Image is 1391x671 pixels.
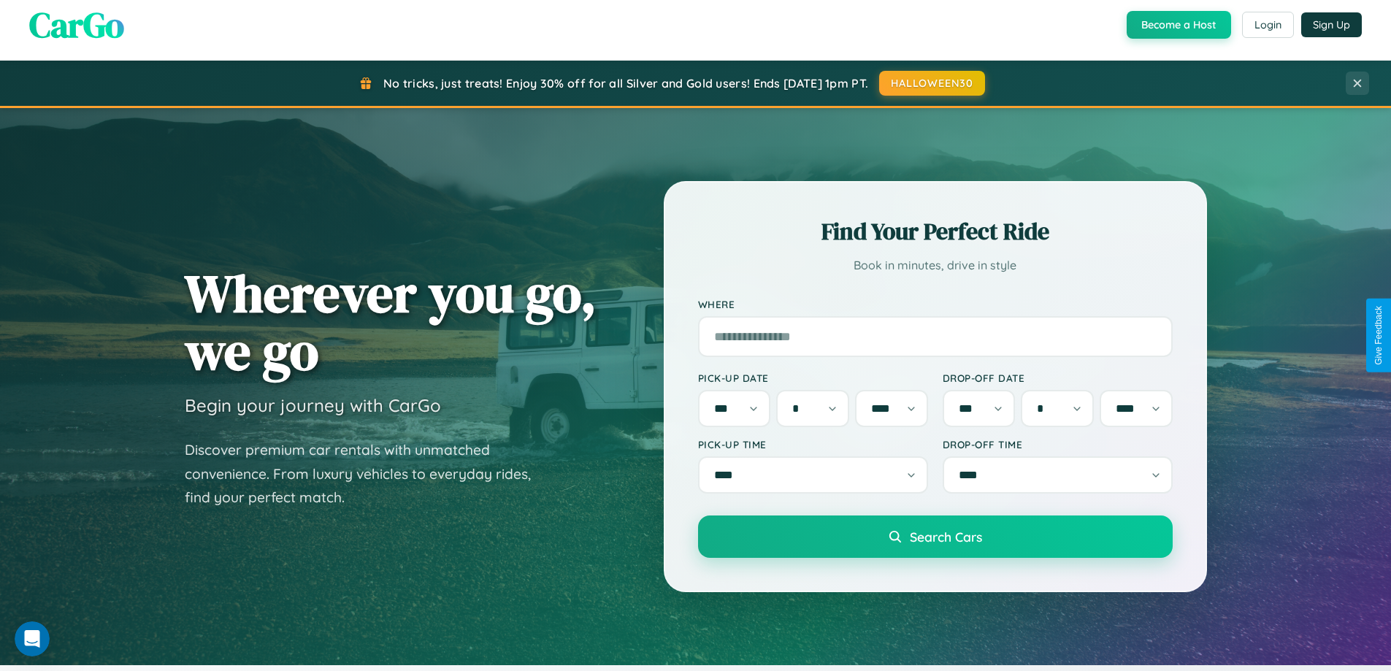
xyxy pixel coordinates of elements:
h3: Begin your journey with CarGo [185,394,441,416]
button: Search Cars [698,515,1173,558]
h1: Wherever you go, we go [185,264,597,380]
label: Drop-off Date [943,372,1173,384]
button: Login [1242,12,1294,38]
button: Sign Up [1301,12,1362,37]
h2: Find Your Perfect Ride [698,215,1173,248]
iframe: Intercom live chat [15,621,50,656]
label: Where [698,298,1173,310]
label: Drop-off Time [943,438,1173,450]
div: Give Feedback [1373,306,1384,365]
button: HALLOWEEN30 [879,71,985,96]
label: Pick-up Date [698,372,928,384]
p: Book in minutes, drive in style [698,255,1173,276]
p: Discover premium car rentals with unmatched convenience. From luxury vehicles to everyday rides, ... [185,438,550,510]
span: No tricks, just treats! Enjoy 30% off for all Silver and Gold users! Ends [DATE] 1pm PT. [383,76,868,91]
span: CarGo [29,1,124,49]
label: Pick-up Time [698,438,928,450]
button: Become a Host [1127,11,1231,39]
span: Search Cars [910,529,982,545]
